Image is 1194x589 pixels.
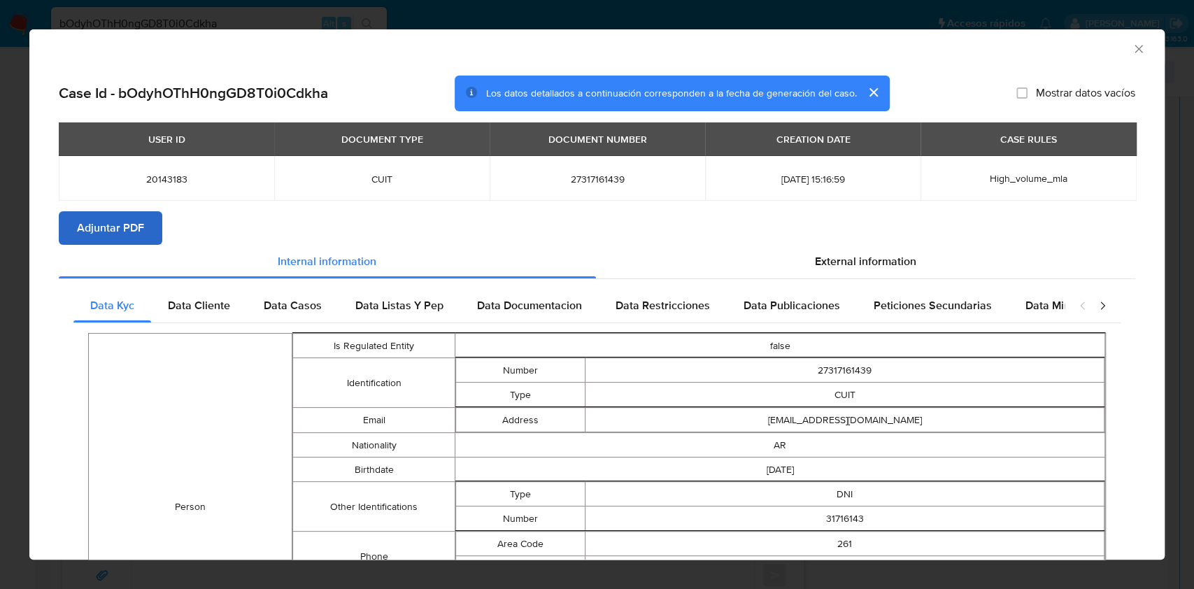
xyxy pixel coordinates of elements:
span: High_volume_mla [990,171,1067,185]
span: CUIT [291,173,473,185]
span: Data Casos [264,297,322,313]
span: Internal information [278,253,376,269]
td: 261 [585,532,1104,556]
td: [DATE] [455,457,1105,482]
td: DNI [585,482,1104,506]
span: Data Restricciones [616,297,710,313]
div: DOCUMENT TYPE [333,127,432,151]
span: 20143183 [76,173,257,185]
td: Birthdate [292,457,455,482]
span: Mostrar datos vacíos [1036,86,1135,100]
span: [DATE] 15:16:59 [722,173,904,185]
span: Adjuntar PDF [77,213,144,243]
div: closure-recommendation-modal [29,29,1165,560]
span: Los datos detallados a continuación corresponden a la fecha de generación del caso. [486,86,856,100]
td: Is Regulated Entity [292,334,455,358]
td: Number [456,556,585,581]
div: CREATION DATE [767,127,858,151]
div: DOCUMENT NUMBER [540,127,655,151]
div: Detailed internal info [73,289,1065,322]
td: CUIT [585,383,1104,407]
td: 27317161439 [585,358,1104,383]
span: Data Kyc [90,297,134,313]
span: Data Cliente [168,297,230,313]
button: Cerrar ventana [1132,42,1144,55]
td: Other Identifications [292,482,455,532]
input: Mostrar datos vacíos [1016,87,1028,99]
button: cerrar [856,76,890,109]
span: Data Documentacion [477,297,582,313]
td: Type [456,482,585,506]
h2: Case Id - bOdyhOThH0ngGD8T0i0Cdkha [59,84,328,102]
span: External information [815,253,916,269]
div: USER ID [140,127,194,151]
td: Email [292,408,455,433]
td: AR [455,433,1105,457]
span: 27317161439 [506,173,688,185]
td: Nationality [292,433,455,457]
td: 6399490 [585,556,1104,581]
td: Number [456,358,585,383]
td: Identification [292,358,455,408]
span: Peticiones Secundarias [874,297,992,313]
div: Detailed info [59,245,1135,278]
span: Data Listas Y Pep [355,297,443,313]
div: CASE RULES [992,127,1065,151]
td: Address [456,408,585,432]
td: false [455,334,1105,358]
td: Area Code [456,532,585,556]
td: Phone [292,532,455,581]
td: Type [456,383,585,407]
td: [EMAIL_ADDRESS][DOMAIN_NAME] [585,408,1104,432]
span: Data Minoridad [1025,297,1102,313]
td: Number [456,506,585,531]
button: Adjuntar PDF [59,211,162,245]
td: 31716143 [585,506,1104,531]
span: Data Publicaciones [744,297,840,313]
